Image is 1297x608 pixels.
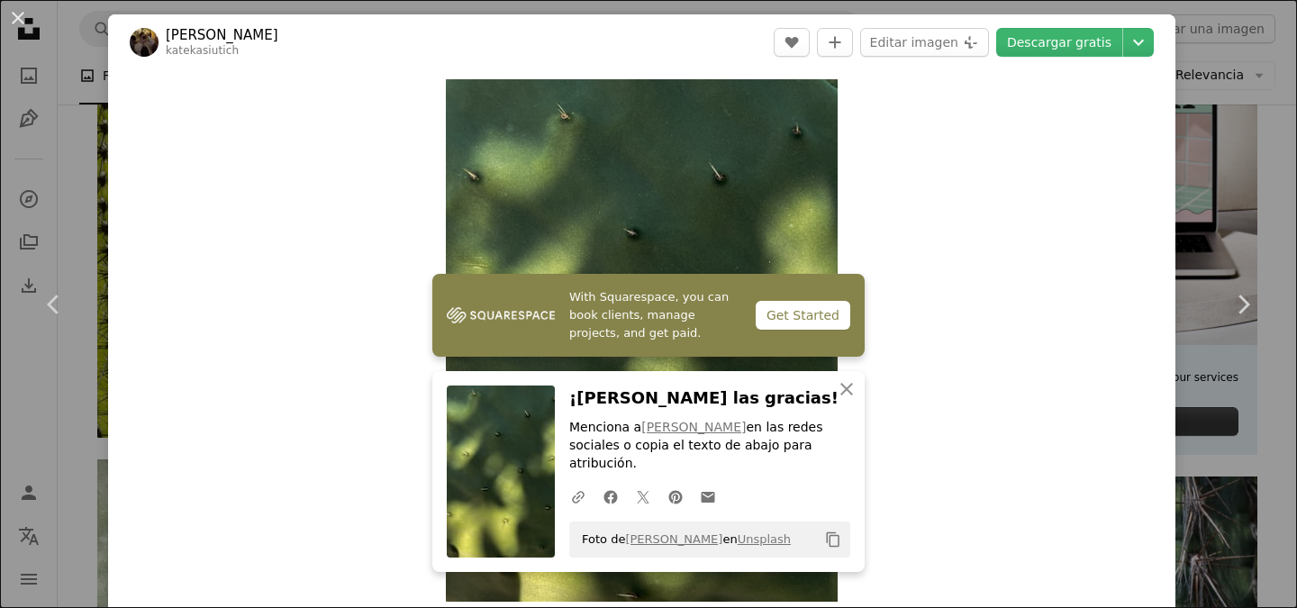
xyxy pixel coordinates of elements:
a: [PERSON_NAME] [166,26,278,44]
button: Copiar al portapapeles [818,524,848,555]
img: Ve al perfil de Kate Kasiutich [130,28,159,57]
p: Menciona a en las redes sociales o copia el texto de abajo para atribución. [569,419,850,473]
a: Descargar gratis [996,28,1122,57]
button: Editar imagen [860,28,989,57]
a: Comparte en Twitter [627,478,659,514]
a: Unsplash [738,532,791,546]
button: Me gusta [774,28,810,57]
a: [PERSON_NAME] [625,532,722,546]
button: Añade a la colección [817,28,853,57]
div: Get Started [756,301,850,330]
span: Foto de en [573,525,791,554]
h3: ¡[PERSON_NAME] las gracias! [569,386,850,412]
a: With Squarespace, you can book clients, manage projects, and get paid.Get Started [432,274,865,357]
a: Comparte por correo electrónico [692,478,724,514]
a: Comparte en Pinterest [659,478,692,514]
button: Elegir el tamaño de descarga [1123,28,1154,57]
span: With Squarespace, you can book clients, manage projects, and get paid. [569,288,741,342]
a: katekasiutich [166,44,239,57]
a: Comparte en Facebook [594,478,627,514]
img: file-1747939142011-51e5cc87e3c9 [447,302,555,329]
a: Siguiente [1189,218,1297,391]
button: Ampliar en esta imagen [446,79,838,602]
img: gotas de agua verdes y blancas [446,79,838,602]
a: [PERSON_NAME] [641,420,746,434]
